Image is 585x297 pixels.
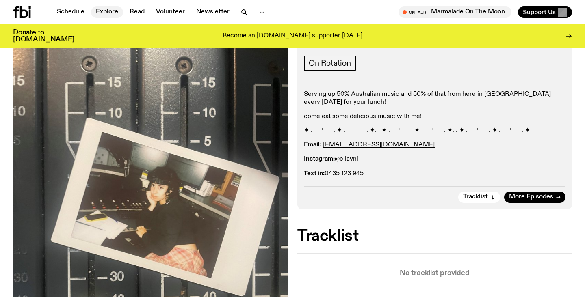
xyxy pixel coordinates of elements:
[151,6,190,18] a: Volunteer
[304,113,565,121] p: come eat some delicious music with me!
[304,156,335,162] strong: Instagram:
[304,56,356,71] a: On Rotation
[297,270,572,277] p: No tracklist provided
[504,192,565,203] a: More Episodes
[304,127,565,135] p: ✦ . ⁺ . ✦ . ⁺ . ✦. . ✦ . ⁺ . ✦ . ⁺ . ✦. . ✦ . ⁺ . ✦ . ⁺ . ✦
[523,9,556,16] span: Support Us
[463,194,488,200] span: Tracklist
[125,6,149,18] a: Read
[223,32,362,40] p: Become an [DOMAIN_NAME] supporter [DATE]
[304,170,325,177] strong: Text in:
[518,6,572,18] button: Support Us
[399,6,511,18] button: On AirMarmalade On The Moon
[309,59,351,68] span: On Rotation
[91,6,123,18] a: Explore
[304,170,565,178] p: 0435 123 945
[52,6,89,18] a: Schedule
[509,194,553,200] span: More Episodes
[323,142,435,148] a: [EMAIL_ADDRESS][DOMAIN_NAME]
[304,155,565,163] p: @ellavni
[13,29,74,43] h3: Donate to [DOMAIN_NAME]
[191,6,234,18] a: Newsletter
[297,229,572,243] h2: Tracklist
[304,90,565,106] p: Serving up 50% Australian music and 50% of that from here in [GEOGRAPHIC_DATA] every [DATE] for y...
[304,142,321,148] strong: Email:
[458,192,500,203] button: Tracklist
